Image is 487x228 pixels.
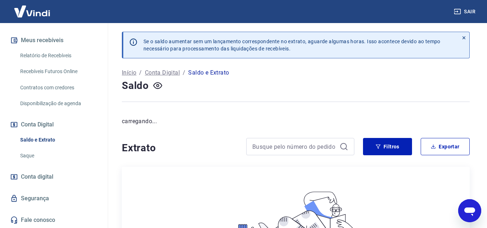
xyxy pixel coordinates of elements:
[9,0,56,22] img: Vindi
[143,38,440,52] p: Se o saldo aumentar sem um lançamento correspondente no extrato, aguarde algumas horas. Isso acon...
[363,138,412,155] button: Filtros
[21,172,53,182] span: Conta digital
[458,199,481,222] iframe: Botão para abrir a janela de mensagens
[17,148,99,163] a: Saque
[139,68,142,77] p: /
[122,68,136,77] a: Início
[17,48,99,63] a: Relatório de Recebíveis
[122,141,238,155] h4: Extrato
[17,80,99,95] a: Contratos com credores
[122,117,470,126] p: carregando...
[183,68,185,77] p: /
[188,68,229,77] p: Saldo e Extrato
[17,96,99,111] a: Disponibilização de agenda
[17,133,99,147] a: Saldo e Extrato
[145,68,180,77] a: Conta Digital
[252,141,337,152] input: Busque pelo número do pedido
[9,117,99,133] button: Conta Digital
[421,138,470,155] button: Exportar
[9,212,99,228] a: Fale conosco
[17,64,99,79] a: Recebíveis Futuros Online
[9,169,99,185] a: Conta digital
[122,79,149,93] h4: Saldo
[9,191,99,206] a: Segurança
[9,32,99,48] button: Meus recebíveis
[452,5,478,18] button: Sair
